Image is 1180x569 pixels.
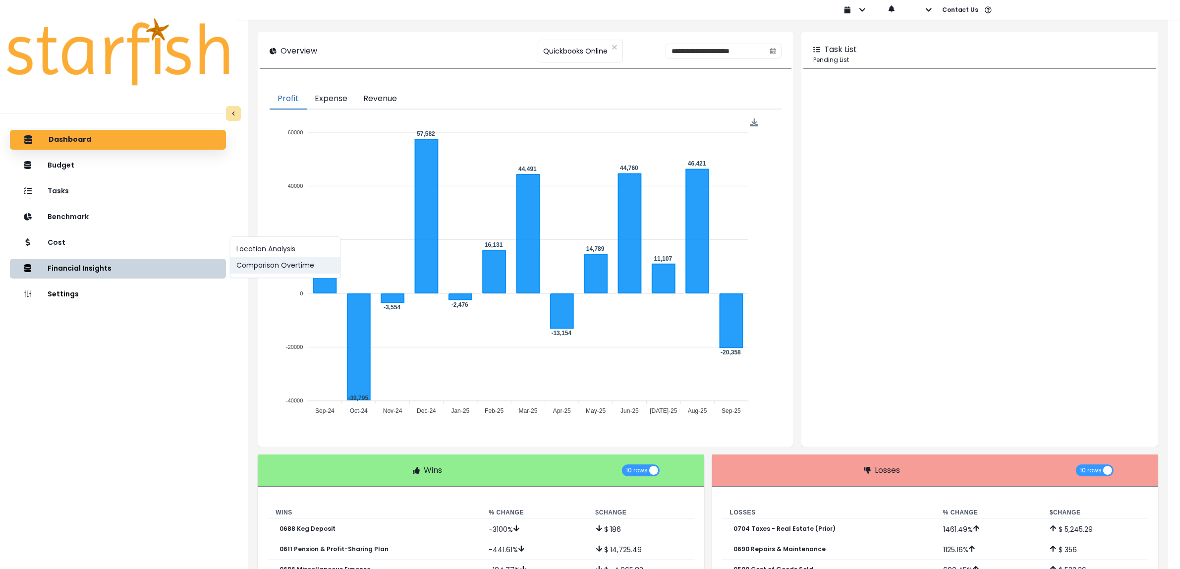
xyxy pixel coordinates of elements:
[750,118,759,127] img: Download Profit
[48,187,69,195] p: Tasks
[875,464,900,476] p: Losses
[1042,539,1148,560] td: $ 356
[734,546,826,553] p: 0690 Repairs & Maintenance
[621,407,639,414] tspan: Jun-25
[10,156,226,175] button: Budget
[485,407,504,414] tspan: Feb-25
[230,257,340,274] button: Comparison Overtime
[612,42,618,52] button: Clear
[10,259,226,279] button: Financial Insights
[286,398,303,404] tspan: -40000
[10,233,226,253] button: Cost
[307,89,355,110] button: Expense
[280,546,389,553] p: 0611 Pension & Profit-Sharing Plan
[688,407,708,414] tspan: Aug-25
[288,129,303,135] tspan: 60000
[230,241,340,257] button: Location Analysis
[10,181,226,201] button: Tasks
[280,525,336,532] p: 0688 Keg Deposit
[935,539,1042,560] td: 1125.16 %
[650,407,677,414] tspan: [DATE]-25
[586,407,606,414] tspan: May-25
[268,507,481,519] th: Wins
[270,89,307,110] button: Profit
[722,407,741,414] tspan: Sep-25
[10,130,226,150] button: Dashboard
[49,135,91,144] p: Dashboard
[813,56,1146,64] p: Pending List
[48,238,65,247] p: Cost
[543,41,608,61] span: Quickbooks Online
[519,407,538,414] tspan: Mar-25
[481,519,587,539] td: -3100 %
[300,290,303,296] tspan: 0
[315,407,335,414] tspan: Sep-24
[10,284,226,304] button: Settings
[1042,507,1148,519] th: $ Change
[588,539,694,560] td: $ 14,725.49
[286,344,303,350] tspan: -20000
[481,539,587,560] td: -441.61 %
[824,44,857,56] p: Task List
[48,161,74,170] p: Budget
[734,525,836,532] p: 0704 Taxes - Real Estate (Prior)
[481,507,587,519] th: % Change
[383,407,402,414] tspan: Nov-24
[48,213,89,221] p: Benchmark
[626,464,648,476] span: 10 rows
[281,45,317,57] p: Overview
[588,519,694,539] td: $ 186
[424,464,442,476] p: Wins
[1080,464,1102,476] span: 10 rows
[355,89,405,110] button: Revenue
[770,48,777,55] svg: calendar
[288,183,303,189] tspan: 40000
[1042,519,1148,539] td: $ 5,245.29
[935,519,1042,539] td: 1461.49 %
[750,118,759,127] div: Menu
[553,407,571,414] tspan: Apr-25
[350,407,368,414] tspan: Oct-24
[10,207,226,227] button: Benchmark
[417,407,437,414] tspan: Dec-24
[588,507,694,519] th: $ Change
[722,507,935,519] th: Losses
[935,507,1042,519] th: % Change
[612,44,618,50] svg: close
[451,407,470,414] tspan: Jan-25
